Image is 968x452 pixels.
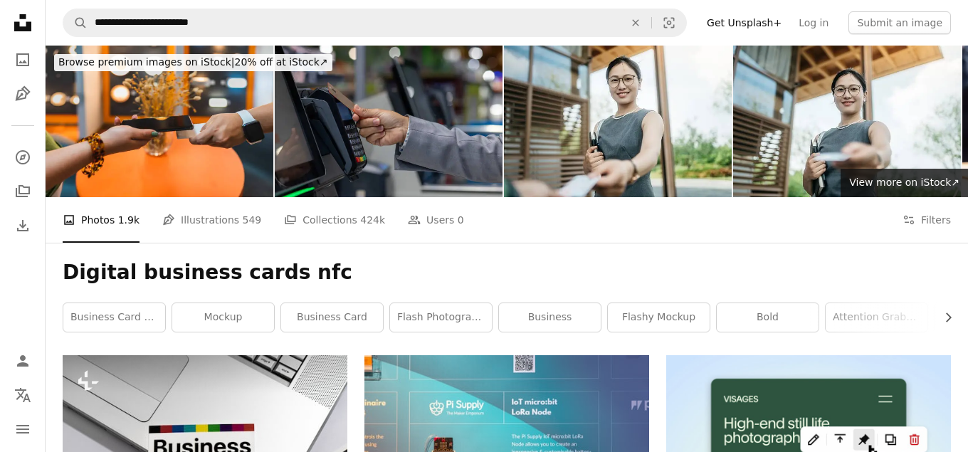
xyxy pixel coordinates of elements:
a: Log in / Sign up [9,347,37,375]
button: Visual search [652,9,686,36]
a: Log in [790,11,837,34]
img: The customer uses a credit card and swipes it [504,46,732,197]
a: Collections [9,177,37,206]
a: Collections 424k [284,197,385,243]
span: 549 [243,212,262,228]
h1: Digital business cards nfc [63,260,951,285]
a: Get Unsplash+ [698,11,790,34]
a: flashy mockup [608,303,710,332]
span: 0 [458,212,464,228]
a: bold [717,303,819,332]
a: Illustrations [9,80,37,108]
a: business card mockup [63,303,165,332]
a: Users 0 [408,197,464,243]
a: View more on iStock↗ [841,169,968,197]
a: Photos [9,46,37,74]
a: Explore [9,143,37,172]
span: View more on iStock ↗ [849,177,959,188]
button: Menu [9,415,37,443]
a: Browse premium images on iStock|20% off at iStock↗ [46,46,341,80]
button: Clear [620,9,651,36]
button: scroll list to the right [935,303,951,332]
button: Filters [903,197,951,243]
span: Browse premium images on iStock | [58,56,234,68]
img: Customer paying for purchase with credit card and using NFC technology [46,46,273,197]
span: 20% off at iStock ↗ [58,56,328,68]
form: Find visuals sitewide [63,9,687,37]
a: mockup [172,303,274,332]
span: 424k [360,212,385,228]
a: business [499,303,601,332]
a: Download History [9,211,37,240]
button: Submit an image [848,11,951,34]
img: The customer uses a credit card and swipes it [733,46,961,197]
a: flash photography [390,303,492,332]
a: attention grabbing [826,303,927,332]
button: Search Unsplash [63,9,88,36]
button: Language [9,381,37,409]
a: business card [281,303,383,332]
a: Illustrations 549 [162,197,261,243]
img: Close-up photo of the hand of a female buyer paying in a supermarket store with a bank credit car... [275,46,503,197]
